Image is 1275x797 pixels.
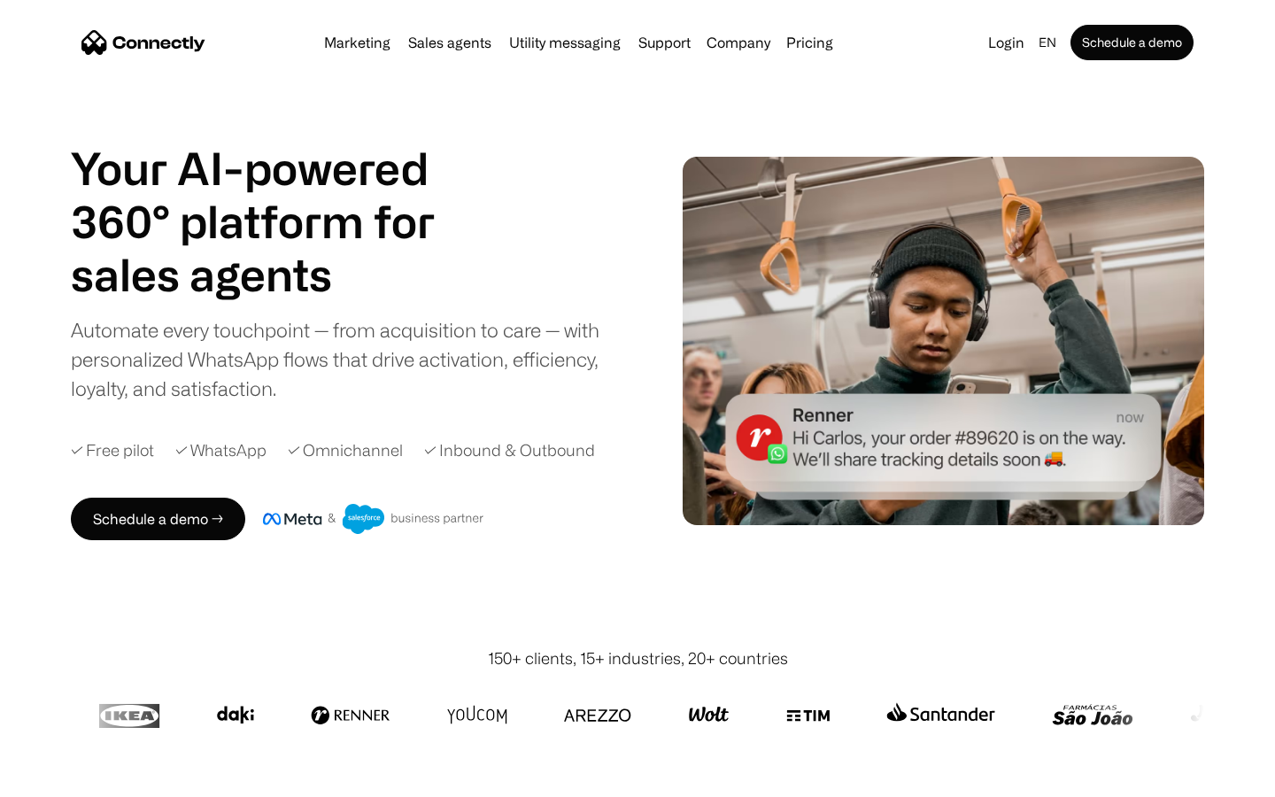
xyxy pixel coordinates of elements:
[981,30,1032,55] a: Login
[288,438,403,462] div: ✓ Omnichannel
[263,504,484,534] img: Meta and Salesforce business partner badge.
[488,646,788,670] div: 150+ clients, 15+ industries, 20+ countries
[35,766,106,791] ul: Language list
[401,35,498,50] a: Sales agents
[1070,25,1194,60] a: Schedule a demo
[779,35,840,50] a: Pricing
[1039,30,1056,55] div: en
[71,438,154,462] div: ✓ Free pilot
[71,498,245,540] a: Schedule a demo →
[502,35,628,50] a: Utility messaging
[18,764,106,791] aside: Language selected: English
[631,35,698,50] a: Support
[707,30,770,55] div: Company
[71,248,478,301] h1: sales agents
[71,315,629,403] div: Automate every touchpoint — from acquisition to care — with personalized WhatsApp flows that driv...
[71,142,478,248] h1: Your AI-powered 360° platform for
[317,35,398,50] a: Marketing
[175,438,267,462] div: ✓ WhatsApp
[424,438,595,462] div: ✓ Inbound & Outbound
